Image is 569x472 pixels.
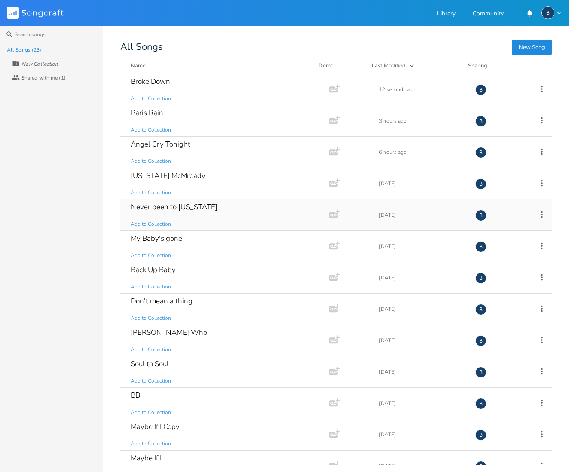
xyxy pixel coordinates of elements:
div: My Baby's gone [131,235,182,242]
div: boywells [475,335,486,346]
span: Add to Collection [131,377,171,385]
span: Add to Collection [131,158,171,165]
a: Library [437,11,456,18]
div: boywells [475,367,486,378]
div: [DATE] [379,463,465,469]
div: boywells [475,178,486,190]
div: boywells [475,304,486,315]
div: BB [131,392,140,399]
span: Add to Collection [131,221,171,228]
a: Community [473,11,504,18]
div: 12 seconds ago [379,87,465,92]
div: 3 hours ago [379,118,465,123]
div: 6 hours ago [379,150,465,155]
div: New Collection [21,61,58,67]
div: boywells [475,147,486,158]
div: boywells [541,6,554,19]
div: [US_STATE] McMready [131,172,205,179]
button: Name [131,61,308,70]
div: [DATE] [379,338,465,343]
div: Don't mean a thing [131,297,193,305]
div: Soul to Soul [131,360,169,368]
div: Maybe If I [131,454,162,462]
div: Maybe If I Copy [131,423,180,430]
div: boywells [475,461,486,472]
div: [DATE] [379,275,465,280]
span: Add to Collection [131,126,171,134]
span: Add to Collection [131,315,171,322]
div: boywells [475,273,486,284]
button: B [541,6,562,19]
div: boywells [475,116,486,127]
div: Last Modified [372,62,406,70]
div: All Songs (23) [7,47,41,52]
span: Add to Collection [131,409,171,416]
div: Demo [318,61,361,70]
div: [DATE] [379,401,465,406]
div: boywells [475,210,486,221]
div: [DATE] [379,244,465,249]
div: [DATE] [379,306,465,312]
button: New Song [512,40,552,55]
div: boywells [475,241,486,252]
span: Add to Collection [131,189,171,196]
div: Angel Cry Tonight [131,141,190,148]
div: boywells [475,429,486,441]
div: [DATE] [379,432,465,437]
div: Paris Rain [131,109,163,116]
div: All Songs [120,43,552,51]
span: Add to Collection [131,440,171,447]
div: Back Up Baby [131,266,176,273]
span: Add to Collection [131,346,171,353]
div: boywells [475,398,486,409]
div: Name [131,62,146,70]
div: [PERSON_NAME] Who [131,329,207,336]
div: Sharing [468,61,520,70]
div: Never been to [US_STATE] [131,203,217,211]
div: Broke Down [131,78,170,85]
div: Shared with me (1) [21,75,66,80]
div: [DATE] [379,212,465,218]
span: Add to Collection [131,283,171,291]
div: boywells [475,84,486,95]
div: [DATE] [379,369,465,374]
div: [DATE] [379,181,465,186]
span: Add to Collection [131,252,171,259]
button: Last Modified [372,61,458,70]
span: Add to Collection [131,95,171,102]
